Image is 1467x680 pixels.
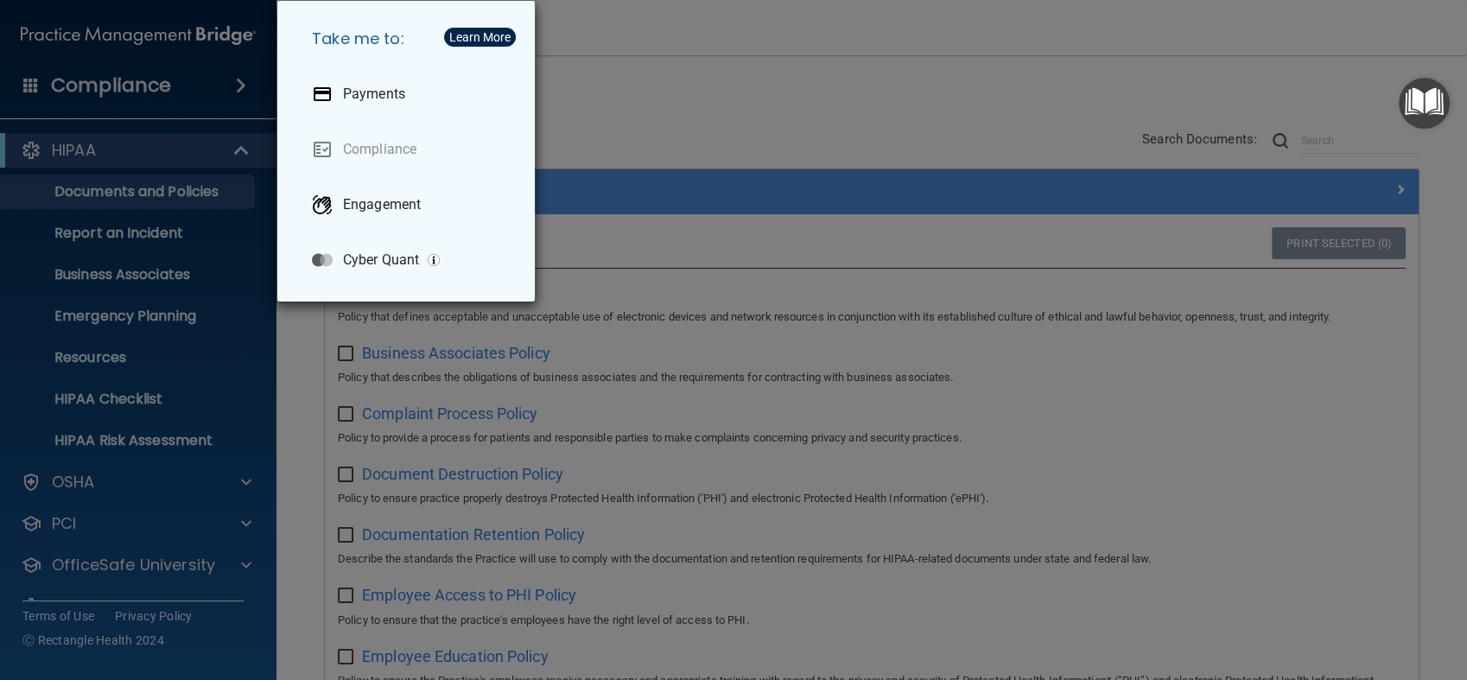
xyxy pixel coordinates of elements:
[298,15,521,63] h5: Take me to:
[343,196,421,213] p: Engagement
[343,251,419,269] p: Cyber Quant
[298,125,521,174] a: Compliance
[1399,78,1450,129] button: Open Resource Center
[298,236,521,284] a: Cyber Quant
[298,181,521,229] a: Engagement
[298,70,521,118] a: Payments
[343,86,405,103] p: Payments
[449,31,511,43] div: Learn More
[444,28,516,47] button: Learn More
